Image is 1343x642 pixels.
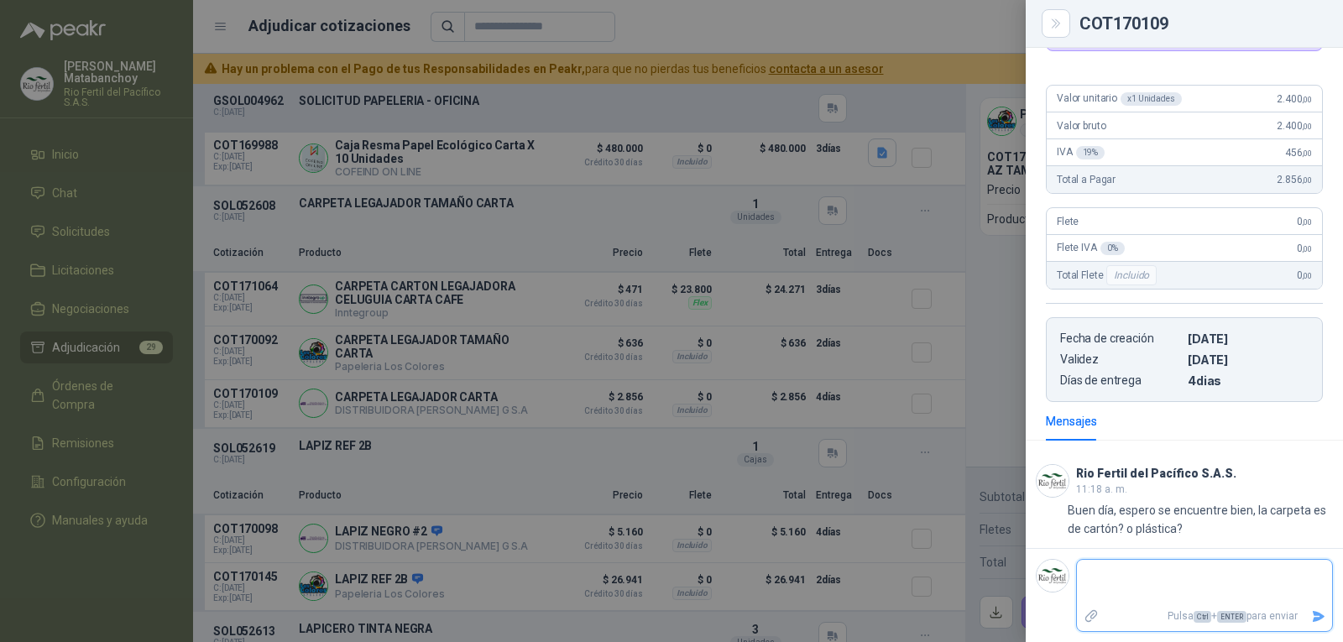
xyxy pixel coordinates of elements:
[1076,146,1105,159] div: 19 %
[1302,149,1312,158] span: ,00
[1046,13,1066,34] button: Close
[1285,147,1312,159] span: 456
[1060,373,1181,388] p: Días de entrega
[1057,242,1125,255] span: Flete IVA
[1302,95,1312,104] span: ,00
[1106,265,1157,285] div: Incluido
[1105,602,1305,631] p: Pulsa + para enviar
[1077,602,1105,631] label: Adjuntar archivos
[1068,501,1333,538] p: Buen día, espero se encuentre bien, la carpeta es de cartón? o plástica?
[1277,120,1312,132] span: 2.400
[1057,174,1116,185] span: Total a Pagar
[1297,269,1312,281] span: 0
[1060,352,1181,367] p: Validez
[1217,611,1246,623] span: ENTER
[1297,216,1312,227] span: 0
[1037,465,1069,497] img: Company Logo
[1057,146,1105,159] span: IVA
[1277,174,1312,185] span: 2.856
[1188,352,1309,367] p: [DATE]
[1076,483,1127,495] span: 11:18 a. m.
[1121,92,1182,106] div: x 1 Unidades
[1277,93,1312,105] span: 2.400
[1057,265,1160,285] span: Total Flete
[1060,331,1181,346] p: Fecha de creación
[1100,242,1125,255] div: 0 %
[1302,122,1312,131] span: ,00
[1046,412,1097,431] div: Mensajes
[1297,243,1312,254] span: 0
[1057,120,1105,132] span: Valor bruto
[1302,244,1312,253] span: ,00
[1188,373,1309,388] p: 4 dias
[1057,216,1079,227] span: Flete
[1194,611,1211,623] span: Ctrl
[1188,331,1309,346] p: [DATE]
[1302,217,1312,227] span: ,00
[1057,92,1182,106] span: Valor unitario
[1079,15,1323,32] div: COT170109
[1076,469,1236,478] h3: Rio Fertil del Pacífico S.A.S.
[1037,560,1069,592] img: Company Logo
[1302,271,1312,280] span: ,00
[1304,602,1332,631] button: Enviar
[1302,175,1312,185] span: ,00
